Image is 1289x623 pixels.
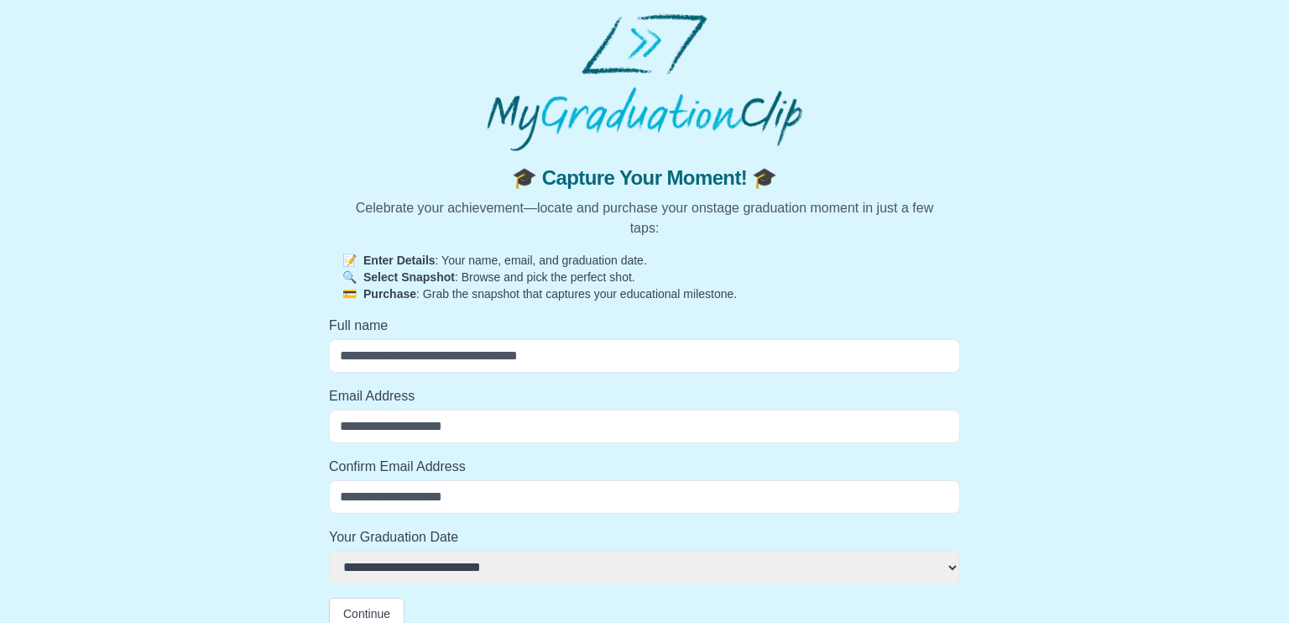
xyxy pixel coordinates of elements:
[363,270,455,284] strong: Select Snapshot
[342,252,947,269] p: : Your name, email, and graduation date.
[342,287,357,301] span: 💳
[342,285,947,302] p: : Grab the snapshot that captures your educational milestone.
[329,316,960,336] label: Full name
[363,287,416,301] strong: Purchase
[342,254,357,267] span: 📝
[342,165,947,191] span: 🎓 Capture Your Moment! 🎓
[329,457,960,477] label: Confirm Email Address
[363,254,436,267] strong: Enter Details
[342,270,357,284] span: 🔍
[342,198,947,238] p: Celebrate your achievement—locate and purchase your onstage graduation moment in just a few taps:
[329,386,960,406] label: Email Address
[487,13,802,151] img: MyGraduationClip
[342,269,947,285] p: : Browse and pick the perfect shot.
[329,527,960,547] label: Your Graduation Date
